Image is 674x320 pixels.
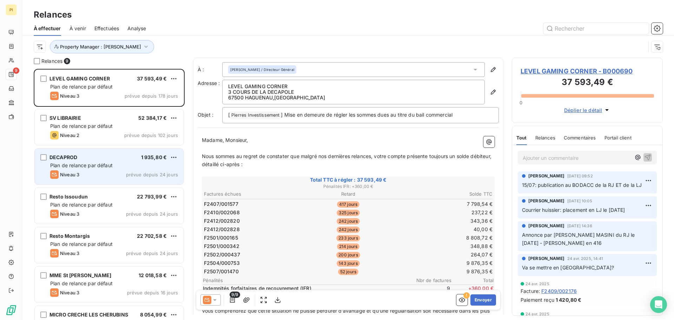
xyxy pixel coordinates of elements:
span: 1 420,80 € [556,296,582,303]
span: Niveau 3 [60,290,79,295]
span: Commentaires [564,135,596,141]
span: [DATE] 10:05 [567,199,592,203]
span: Paiement reçu [521,296,554,303]
span: Resto Montargis [49,233,90,239]
img: Logo LeanPay [6,305,17,316]
span: F2507/001470 [204,268,239,275]
span: + 360,00 € [451,285,494,299]
span: 417 jours [337,201,359,208]
span: [PERSON_NAME] [528,255,564,262]
span: F2412/002820 [204,217,240,224]
span: 143 jours [337,260,359,267]
span: Nbr de factures [409,277,451,283]
th: Solde TTC [397,190,493,198]
span: prévue depuis 24 jours [126,211,178,217]
span: Annonce par [PERSON_NAME] MASINI du RJ le [DATE] - [PERSON_NAME] en 416 [522,232,636,246]
span: Courrier huissier: placement en LJ le [DATE] [522,207,625,213]
span: prévue depuis 102 jours [124,132,178,138]
span: F2502/000437 [204,251,240,258]
p: LEVEL GAMING CORNER [228,84,479,89]
span: Plan de relance par défaut [50,162,113,168]
span: Va se mettre en [GEOGRAPHIC_DATA]? [522,265,614,270]
span: Pénalités IFR : + 360,00 € [203,183,494,190]
span: prévue depuis 24 jours [126,250,178,256]
span: F2410/002068 [204,209,240,216]
span: F2407/001577 [204,201,238,208]
span: LEVEL GAMING CORNER - B000690 [521,66,654,76]
span: 9/9 [230,292,240,298]
span: Relances [41,58,62,65]
td: 8 808,72 € [397,234,493,242]
span: Facture : [521,287,540,295]
span: 242 jours [337,218,360,224]
span: Plan de relance par défaut [50,280,113,286]
span: Objet : [198,112,213,118]
td: 9 876,35 € [397,268,493,275]
span: Analyse [127,25,146,32]
label: À : [198,66,222,73]
span: Pénalités [203,277,409,283]
span: Niveau 2 [60,132,79,138]
input: Rechercher [543,23,649,34]
span: 22 793,99 € [137,194,167,200]
td: 237,22 € [397,209,493,216]
span: Resto Issoudun [49,194,88,200]
span: 200 jours [336,252,360,258]
td: 343,36 € [397,217,493,225]
span: 233 jours [336,235,360,241]
span: DECAPROD [49,154,77,160]
td: 264,07 € [397,251,493,259]
span: Total TTC à régler : 37 593,49 € [203,176,494,183]
span: 24 avr. 2025 [526,282,549,286]
th: Factures échues [204,190,299,198]
span: Niveau 3 [60,172,79,177]
span: 12 018,58 € [139,272,167,278]
span: Pierres Investissement [230,111,280,119]
span: F2501/000342 [204,243,239,250]
p: 3 COURS DE LA DECAPOLE [228,89,479,95]
button: Envoyer [470,294,496,306]
div: Open Intercom Messenger [650,296,667,313]
td: 348,88 € [397,242,493,250]
span: ] Mise en demeure de régler les sommes dues au titre du bail commercial [281,112,452,118]
span: prévue depuis 24 jours [126,172,178,177]
span: Effectuées [94,25,119,32]
span: À venir [70,25,86,32]
span: [PERSON_NAME] [528,198,564,204]
span: 325 jours [337,210,360,216]
span: Relances [535,135,555,141]
span: À effectuer [34,25,61,32]
span: LEVEL GAMING CORNER [49,76,110,81]
div: PI [6,4,17,15]
span: Property Manager : [PERSON_NAME] [60,44,141,50]
span: 1 935,80 € [141,154,167,160]
a: 9 [6,69,16,80]
span: 242 jours [337,227,360,233]
span: Déplier le détail [564,106,602,114]
p: Indemnités forfaitaires de recouvrement (IFR) [203,285,407,292]
h3: 37 593,49 € [521,76,654,90]
span: 15/07: publication au BODACC de la RJ ET de la LJ [522,182,642,188]
span: SV LIBRAIRIE [49,115,81,121]
span: 52 jours [338,269,358,275]
span: Madame, Monsieur, [202,137,248,143]
span: Nous sommes au regret de constater que malgré nos dernières relances, votre compte présente toujo... [202,153,493,167]
div: grid [34,69,185,320]
th: Retard [300,190,396,198]
span: 9 [13,67,19,74]
span: 24 avr. 2025, 14:41 [567,256,603,261]
p: 67500 HAGUENAU , [GEOGRAPHIC_DATA] [228,95,479,100]
span: [PERSON_NAME] / Directeur Général [230,67,294,72]
span: prévue depuis 178 jours [125,93,178,99]
span: 22 702,58 € [137,233,167,239]
span: Niveau 3 [60,211,79,217]
span: [PERSON_NAME] [528,173,564,179]
span: Plan de relance par défaut [50,202,113,208]
span: F2412/002828 [204,226,240,233]
span: [PERSON_NAME] [528,223,564,229]
span: [ [228,112,230,118]
span: 9 [408,285,450,299]
span: 52 384,17 € [138,115,167,121]
span: Niveau 3 [60,250,79,256]
button: Property Manager : [PERSON_NAME] [50,40,154,53]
